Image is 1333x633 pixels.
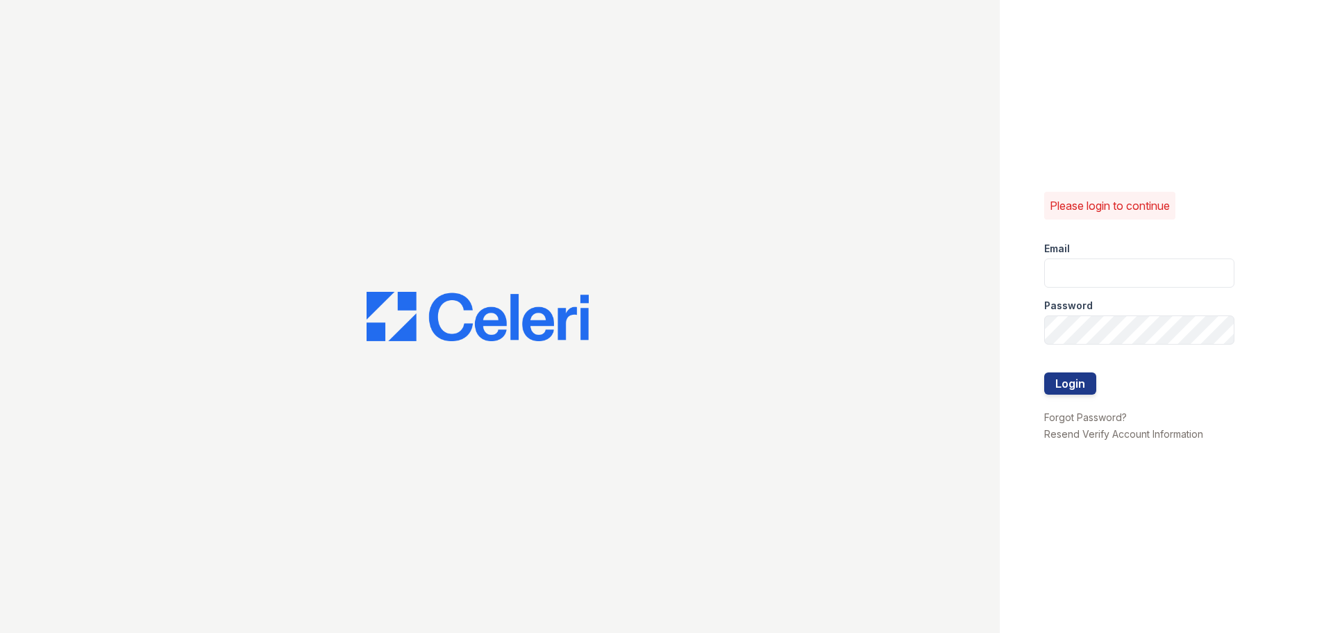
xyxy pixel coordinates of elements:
a: Resend Verify Account Information [1044,428,1203,440]
label: Password [1044,299,1093,313]
p: Please login to continue [1050,197,1170,214]
a: Forgot Password? [1044,411,1127,423]
img: CE_Logo_Blue-a8612792a0a2168367f1c8372b55b34899dd931a85d93a1a3d3e32e68fde9ad4.png [367,292,589,342]
label: Email [1044,242,1070,256]
button: Login [1044,372,1096,395]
